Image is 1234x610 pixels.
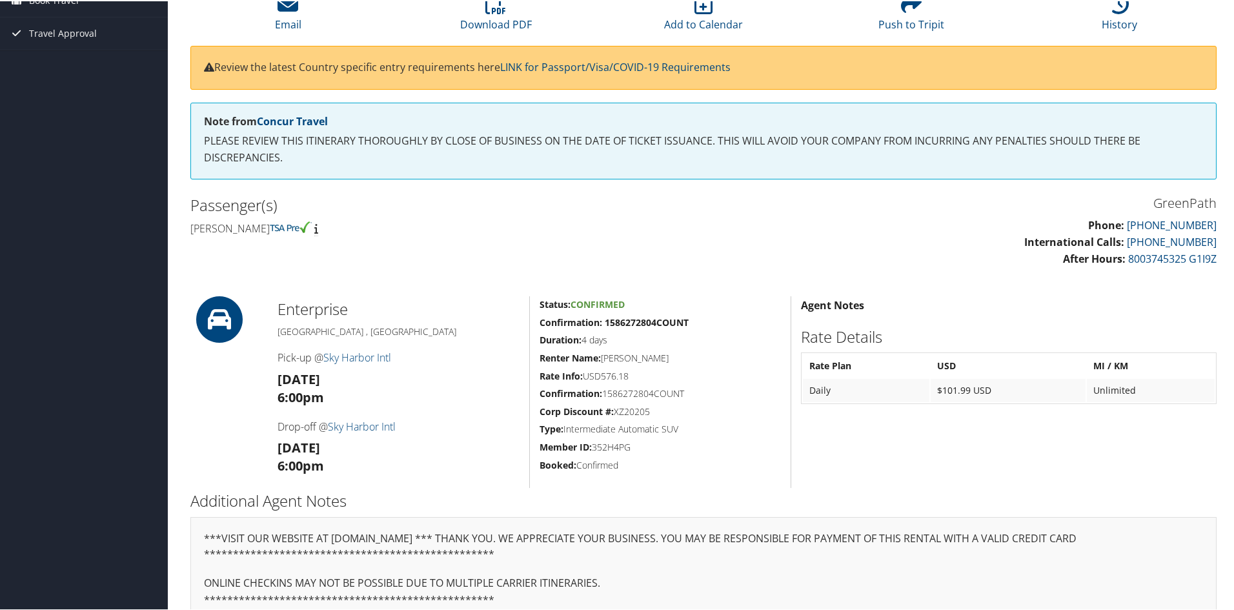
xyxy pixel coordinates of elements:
strong: Status: [540,297,571,309]
span: Confirmed [571,297,625,309]
h5: XZ20205 [540,404,781,417]
td: $101.99 USD [931,378,1086,401]
a: 8003745325 G1I9Z [1128,250,1217,265]
strong: International Calls: [1024,234,1124,248]
h2: Rate Details [801,325,1217,347]
strong: [DATE] [278,438,320,455]
strong: After Hours: [1063,250,1126,265]
p: PLEASE REVIEW THIS ITINERARY THOROUGHLY BY CLOSE OF BUSINESS ON THE DATE OF TICKET ISSUANCE. THIS... [204,132,1203,165]
th: USD [931,353,1086,376]
h2: Enterprise [278,297,520,319]
strong: Duration: [540,332,582,345]
td: Daily [803,378,929,401]
h5: Intermediate Automatic SUV [540,422,781,434]
strong: Confirmation: [540,386,602,398]
h5: 4 days [540,332,781,345]
img: tsa-precheck.png [270,220,312,232]
h5: 352H4PG [540,440,781,452]
strong: 6:00pm [278,456,324,473]
td: Unlimited [1087,378,1215,401]
h4: Drop-off @ [278,418,520,432]
a: Concur Travel [257,113,328,127]
h5: Confirmed [540,458,781,471]
h5: 1586272804COUNT [540,386,781,399]
a: LINK for Passport/Visa/COVID-19 Requirements [500,59,731,73]
h2: Passenger(s) [190,193,694,215]
strong: Phone: [1088,217,1124,231]
th: Rate Plan [803,353,929,376]
strong: Booked: [540,458,576,470]
strong: Type: [540,422,563,434]
p: Review the latest Country specific entry requirements here [204,58,1203,75]
strong: Corp Discount #: [540,404,614,416]
strong: Rate Info: [540,369,583,381]
a: Sky Harbor Intl [323,349,391,363]
h5: [PERSON_NAME] [540,351,781,363]
strong: 6:00pm [278,387,324,405]
h4: [PERSON_NAME] [190,220,694,234]
h3: GreenPath [713,193,1217,211]
strong: Note from [204,113,328,127]
a: [PHONE_NUMBER] [1127,217,1217,231]
strong: Member ID: [540,440,592,452]
th: MI / KM [1087,353,1215,376]
strong: Confirmation: 1586272804COUNT [540,315,689,327]
a: [PHONE_NUMBER] [1127,234,1217,248]
h2: Additional Agent Notes [190,489,1217,511]
h4: Pick-up @ [278,349,520,363]
strong: Agent Notes [801,297,864,311]
a: Sky Harbor Intl [328,418,396,432]
strong: [DATE] [278,369,320,387]
h5: [GEOGRAPHIC_DATA] , [GEOGRAPHIC_DATA] [278,324,520,337]
h5: USD576.18 [540,369,781,381]
span: Travel Approval [29,16,97,48]
strong: Renter Name: [540,351,601,363]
